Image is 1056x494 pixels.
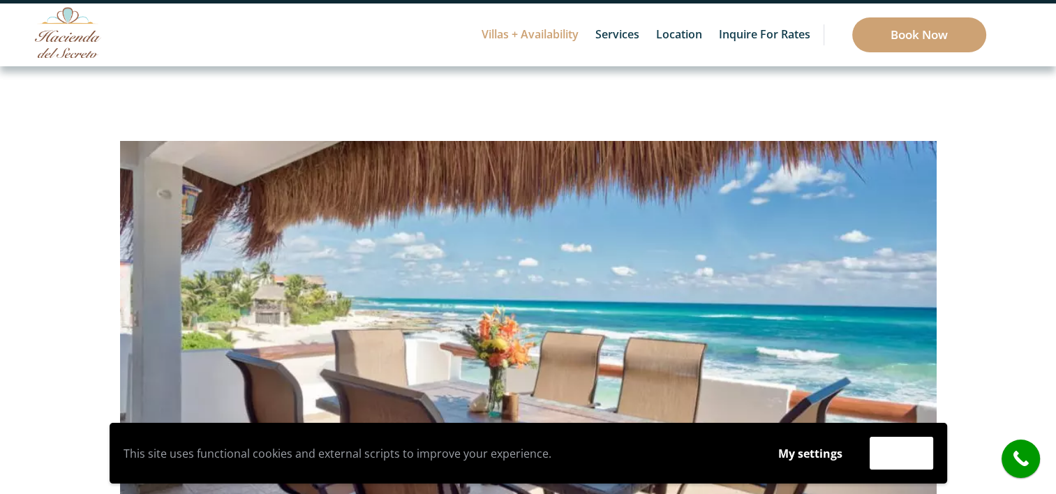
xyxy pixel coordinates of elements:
[870,437,933,470] button: Accept
[649,3,709,66] a: Location
[35,7,101,58] img: Awesome Logo
[475,3,586,66] a: Villas + Availability
[1005,443,1036,474] i: call
[852,17,986,52] a: Book Now
[712,3,817,66] a: Inquire for Rates
[124,443,751,464] p: This site uses functional cookies and external scripts to improve your experience.
[765,437,856,470] button: My settings
[1002,440,1040,478] a: call
[588,3,646,66] a: Services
